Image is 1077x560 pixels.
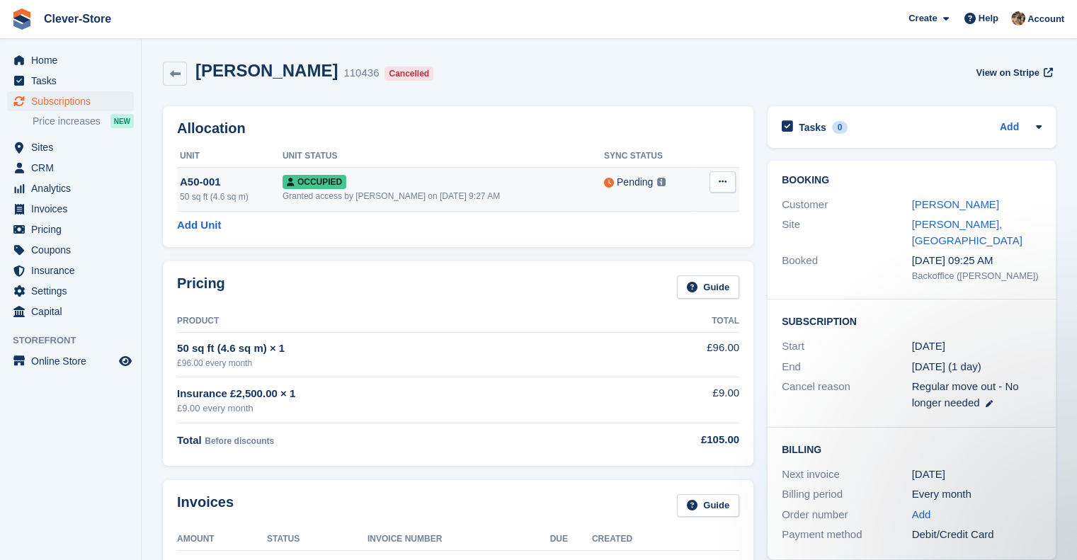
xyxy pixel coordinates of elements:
span: Help [979,11,998,25]
div: Pending [617,175,653,190]
a: [PERSON_NAME] [912,198,999,210]
div: Cancel reason [782,379,912,411]
h2: Pricing [177,275,225,299]
a: Add [1000,120,1019,136]
td: £9.00 [602,377,739,423]
span: Account [1027,12,1064,26]
div: Start [782,338,912,355]
time: 2025-10-04 00:00:00 UTC [912,338,945,355]
a: menu [7,158,134,178]
h2: Tasks [799,121,826,134]
h2: Billing [782,442,1042,456]
span: Analytics [31,178,116,198]
a: menu [7,178,134,198]
th: Amount [177,528,267,551]
div: Every month [912,486,1042,503]
div: Payment method [782,527,912,543]
h2: Subscription [782,314,1042,328]
div: A50-001 [180,174,283,190]
span: Subscriptions [31,91,116,111]
a: Add Unit [177,217,221,234]
a: Add [912,507,931,523]
div: 50 sq ft (4.6 sq m) [180,190,283,203]
a: Guide [677,494,739,518]
div: 50 sq ft (4.6 sq m) × 1 [177,341,602,357]
div: £96.00 every month [177,357,602,370]
div: Billing period [782,486,912,503]
a: menu [7,261,134,280]
h2: Booking [782,175,1042,186]
span: Capital [31,302,116,321]
div: £105.00 [602,432,739,448]
a: menu [7,302,134,321]
td: £96.00 [602,332,739,377]
div: Booked [782,253,912,282]
div: Order number [782,507,912,523]
a: menu [7,50,134,70]
div: Granted access by [PERSON_NAME] on [DATE] 9:27 AM [283,190,604,202]
th: Status [267,528,367,551]
a: menu [7,137,134,157]
img: stora-icon-8386f47178a22dfd0bd8f6a31ec36ba5ce8667c1dd55bd0f319d3a0aa187defe.svg [11,8,33,30]
div: Backoffice ([PERSON_NAME]) [912,269,1042,283]
a: menu [7,351,134,371]
a: menu [7,91,134,111]
span: Pricing [31,219,116,239]
span: Before discounts [205,436,274,446]
span: View on Stripe [976,66,1039,80]
h2: Invoices [177,494,234,518]
div: Cancelled [384,67,433,81]
div: 110436 [343,65,379,81]
span: Online Store [31,351,116,371]
span: Invoices [31,199,116,219]
a: View on Stripe [970,61,1056,84]
img: icon-info-grey-7440780725fd019a000dd9b08b2336e03edf1995a4989e88bcd33f0948082b44.svg [657,178,666,186]
th: Sync Status [604,145,695,168]
div: Site [782,217,912,248]
th: Invoice Number [367,528,550,551]
span: Create [908,11,937,25]
th: Unit [177,145,283,168]
span: Storefront [13,333,141,348]
div: Next invoice [782,467,912,483]
div: [DATE] 09:25 AM [912,253,1042,269]
span: Home [31,50,116,70]
span: Sites [31,137,116,157]
span: Occupied [283,175,346,189]
div: Insurance £2,500.00 × 1 [177,386,602,402]
span: Regular move out - No longer needed [912,380,1019,408]
a: Clever-Store [38,7,117,30]
span: Total [177,434,202,446]
th: Due [550,528,592,551]
div: NEW [110,114,134,128]
span: Insurance [31,261,116,280]
div: 0 [832,121,848,134]
th: Product [177,310,602,333]
span: Tasks [31,71,116,91]
div: Debit/Credit Card [912,527,1042,543]
h2: Allocation [177,120,739,137]
a: menu [7,281,134,301]
a: menu [7,219,134,239]
span: CRM [31,158,116,178]
a: Guide [677,275,739,299]
a: menu [7,199,134,219]
a: Price increases NEW [33,113,134,129]
div: [DATE] [912,467,1042,483]
img: Andy Mackinnon [1011,11,1025,25]
th: Total [602,310,739,333]
a: menu [7,71,134,91]
span: Price increases [33,115,101,128]
a: menu [7,240,134,260]
div: Customer [782,197,912,213]
div: End [782,359,912,375]
a: Preview store [117,353,134,370]
th: Unit Status [283,145,604,168]
th: Created [592,528,739,551]
div: £9.00 every month [177,401,602,416]
h2: [PERSON_NAME] [195,61,338,80]
span: [DATE] (1 day) [912,360,981,372]
span: Coupons [31,240,116,260]
span: Settings [31,281,116,301]
a: [PERSON_NAME], [GEOGRAPHIC_DATA] [912,218,1022,246]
